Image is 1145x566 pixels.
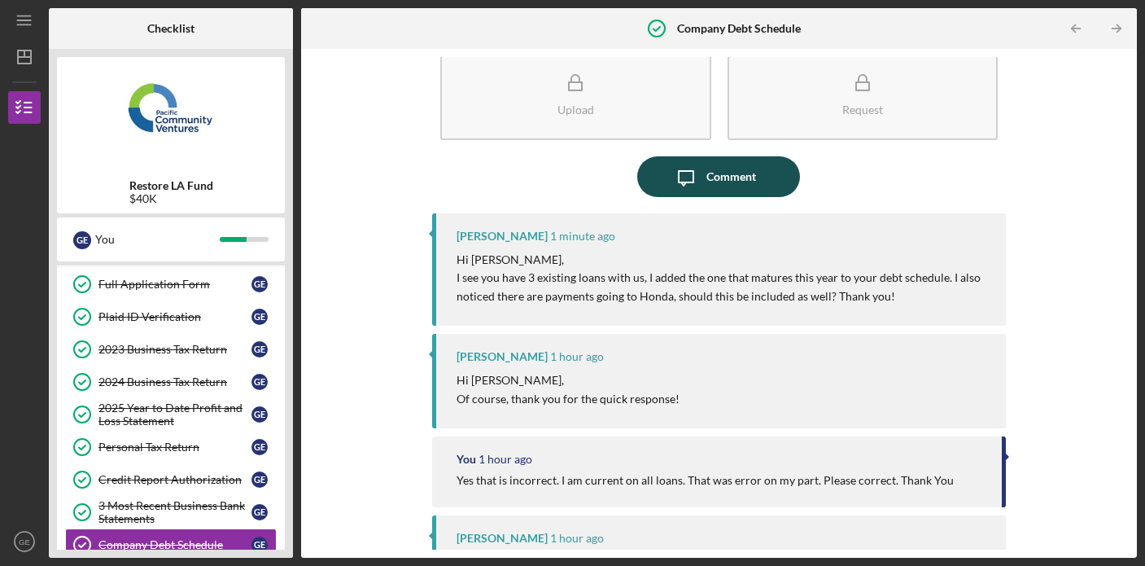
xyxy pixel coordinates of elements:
[457,230,548,243] div: [PERSON_NAME]
[457,474,954,487] div: Yes that is incorrect. I am current on all loans. That was error on my part. Please correct. Than...
[65,529,277,561] a: Company Debt ScheduleGE
[457,532,548,545] div: [PERSON_NAME]
[677,22,801,35] b: Company Debt Schedule
[8,525,41,558] button: GE
[98,278,251,291] div: Full Application Form
[457,251,990,269] p: Hi [PERSON_NAME],
[98,310,251,323] div: Plaid ID Verification
[147,22,194,35] b: Checklist
[251,341,268,358] div: G E
[65,268,277,301] a: Full Application FormGE
[95,226,220,253] div: You
[65,463,277,496] a: Credit Report AuthorizationGE
[98,499,251,525] div: 3 Most Recent Business Bank Statements
[251,472,268,488] div: G E
[251,374,268,390] div: G E
[457,269,990,305] p: I see you have 3 existing loans with us, I added the one that matures this year to your debt sche...
[550,350,604,363] time: 2025-09-17 21:57
[65,496,277,529] a: 3 Most Recent Business Bank StatementsGE
[457,453,476,466] div: You
[728,46,998,140] button: Request
[842,103,883,116] div: Request
[557,103,594,116] div: Upload
[251,309,268,325] div: G E
[637,156,800,197] button: Comment
[550,532,604,545] time: 2025-09-17 21:55
[65,398,277,431] a: 2025 Year to Date Profit and Loss StatementGE
[251,439,268,455] div: G E
[65,431,277,463] a: Personal Tax ReturnGE
[457,390,680,408] p: Of course, thank you for the quick response!
[98,538,251,551] div: Company Debt Schedule
[73,231,91,249] div: G E
[57,65,285,163] img: Product logo
[251,504,268,520] div: G E
[129,179,213,192] b: Restore LA Fund
[98,441,251,454] div: Personal Tax Return
[251,276,268,292] div: G E
[129,192,213,205] div: $40K
[550,230,615,243] time: 2025-09-17 23:13
[65,333,277,366] a: 2023 Business Tax ReturnGE
[440,46,710,140] button: Upload
[457,350,548,363] div: [PERSON_NAME]
[251,537,268,553] div: G E
[65,301,277,333] a: Plaid ID VerificationGE
[98,401,251,428] div: 2025 Year to Date Profit and Loss Statement
[98,343,251,356] div: 2023 Business Tax Return
[251,406,268,423] div: G E
[479,453,532,466] time: 2025-09-17 21:56
[457,371,680,389] p: Hi [PERSON_NAME],
[19,537,30,546] text: GE
[65,366,277,398] a: 2024 Business Tax ReturnGE
[98,473,251,486] div: Credit Report Authorization
[98,375,251,388] div: 2024 Business Tax Return
[706,156,756,197] div: Comment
